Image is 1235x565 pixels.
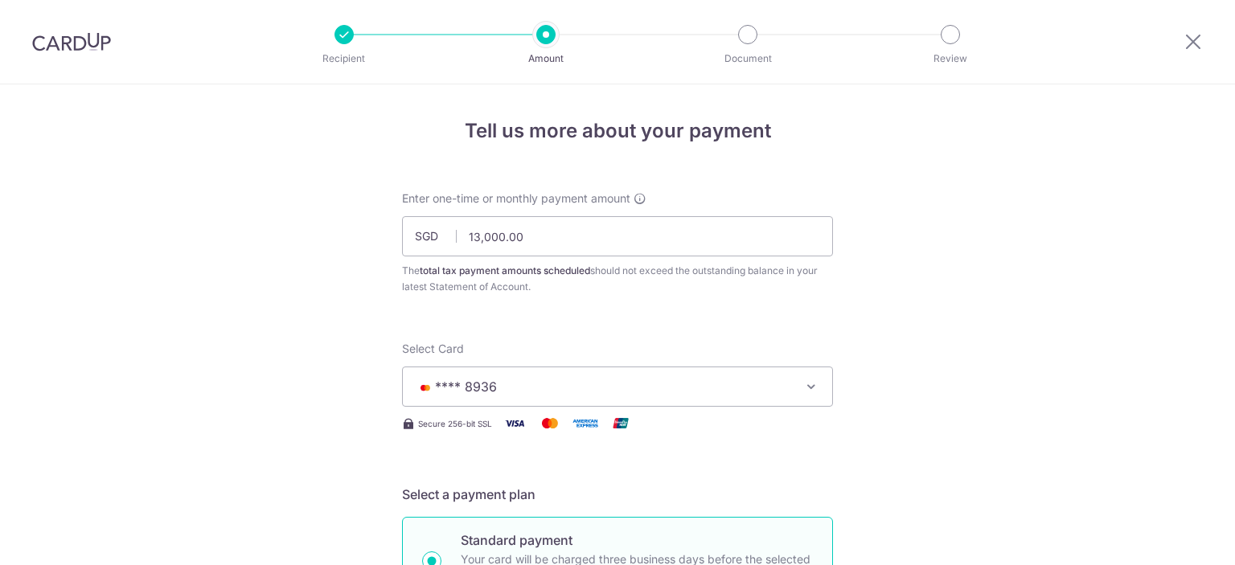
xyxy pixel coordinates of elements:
[605,413,637,433] img: Union Pay
[891,51,1010,67] p: Review
[32,32,111,51] img: CardUp
[499,413,531,433] img: Visa
[402,342,464,355] span: translation missing: en.payables.payment_networks.credit_card.summary.labels.select_card
[416,382,435,393] img: MASTERCARD
[688,51,807,67] p: Document
[420,264,590,276] b: total tax payment amounts scheduled
[418,417,492,430] span: Secure 256-bit SSL
[569,413,601,433] img: American Express
[415,228,457,244] span: SGD
[402,263,833,295] div: The should not exceed the outstanding balance in your latest Statement of Account.
[402,216,833,256] input: 0.00
[486,51,605,67] p: Amount
[461,530,813,550] p: Standard payment
[534,413,566,433] img: Mastercard
[285,51,404,67] p: Recipient
[402,190,630,207] span: Enter one-time or monthly payment amount
[402,117,833,145] h4: Tell us more about your payment
[402,485,833,504] h5: Select a payment plan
